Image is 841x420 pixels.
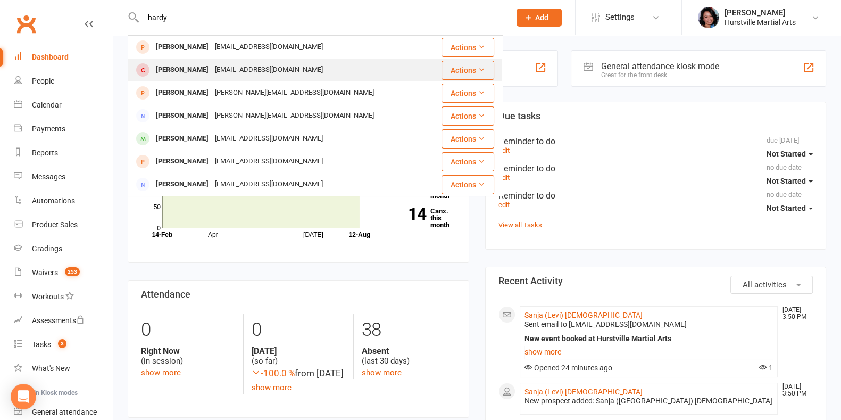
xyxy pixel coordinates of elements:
div: [EMAIL_ADDRESS][DOMAIN_NAME] [212,62,326,78]
div: [PERSON_NAME] [153,131,212,146]
div: Messages [32,172,65,181]
span: Not Started [767,177,806,185]
div: Waivers [32,268,58,277]
div: Reports [32,149,58,157]
a: Sanja (Levi) [DEMOGRAPHIC_DATA] [524,311,643,319]
div: [PERSON_NAME] [153,39,212,55]
button: Not Started [767,144,813,163]
div: [PERSON_NAME] [153,108,212,123]
span: Not Started [767,150,806,158]
div: [PERSON_NAME][EMAIL_ADDRESS][DOMAIN_NAME] [212,108,377,123]
img: thumb_image1552221965.png [698,7,719,28]
div: Automations [32,196,75,205]
a: Payments [14,117,112,141]
a: show more [524,344,773,359]
div: 0 [252,314,345,346]
time: [DATE] 3:50 PM [777,383,812,397]
span: Add [535,13,548,22]
div: [PERSON_NAME] [153,154,212,169]
div: Reminder to do [498,191,813,201]
a: Gradings [14,237,112,261]
span: Sent email to [EMAIL_ADDRESS][DOMAIN_NAME] [524,320,687,328]
span: Opened 24 minutes ago [524,364,612,372]
div: Tasks [32,340,51,349]
div: General attendance [32,408,97,416]
div: Reminder to do [498,136,813,146]
div: Hurstville Martial Arts [725,18,796,27]
a: edit [498,174,510,182]
div: (so far) [252,346,345,366]
div: New prospect added: Sanja ([GEOGRAPHIC_DATA]) [DEMOGRAPHIC_DATA] [524,397,773,406]
button: Actions [442,61,494,80]
strong: [DATE] [252,346,345,356]
a: Product Sales [14,213,112,237]
div: New event booked at Hurstville Martial Arts [524,334,773,343]
h3: Recent Activity [498,276,813,286]
span: 3 [58,339,66,348]
a: View all Tasks [498,221,542,229]
div: [EMAIL_ADDRESS][DOMAIN_NAME] [212,39,326,55]
button: Actions [442,38,494,57]
span: All activities [743,280,787,290]
button: All activities [730,276,813,294]
a: Automations [14,189,112,213]
div: What's New [32,364,70,373]
div: (in session) [141,346,235,366]
button: Not Started [767,199,813,218]
div: [PERSON_NAME] [153,177,212,192]
h3: Attendance [141,289,456,300]
a: show more [252,383,292,392]
div: Assessments [32,316,85,325]
div: Workouts [32,292,64,301]
a: Waivers 253 [14,261,112,285]
strong: Absent [362,346,455,356]
h3: Due tasks [498,111,813,121]
div: Reminder to do [498,163,813,174]
a: Dashboard [14,45,112,69]
span: Settings [605,5,635,29]
div: Dashboard [32,53,69,61]
span: 1 [759,364,773,372]
a: 14Canx. this month [389,208,455,228]
span: Not Started [767,204,806,212]
div: Product Sales [32,220,78,229]
div: People [32,77,54,85]
a: What's New [14,357,112,381]
time: [DATE] 3:50 PM [777,307,812,320]
button: Actions [442,152,494,171]
a: show more [362,368,402,377]
div: Calendar [32,101,62,109]
a: Calendar [14,93,112,117]
div: 0 [141,314,235,346]
a: edit [498,201,510,209]
button: Actions [442,106,494,126]
div: [PERSON_NAME][EMAIL_ADDRESS][DOMAIN_NAME] [212,85,377,101]
div: Great for the front desk [601,71,719,79]
div: [EMAIL_ADDRESS][DOMAIN_NAME] [212,177,326,192]
div: [PERSON_NAME] [725,8,796,18]
div: Payments [32,125,65,133]
input: Search... [140,10,503,25]
a: Assessments [14,309,112,333]
a: People [14,69,112,93]
span: 253 [65,267,80,276]
a: show more [141,368,181,377]
div: [EMAIL_ADDRESS][DOMAIN_NAME] [212,154,326,169]
a: Clubworx [13,11,39,37]
div: [PERSON_NAME] [153,62,212,78]
span: -100.0 % [252,368,295,378]
button: Actions [442,175,494,194]
a: Workouts [14,285,112,309]
strong: Right Now [141,346,235,356]
div: from [DATE] [252,366,345,381]
div: (last 30 days) [362,346,455,366]
a: Messages [14,165,112,189]
div: [PERSON_NAME] [153,85,212,101]
button: Actions [442,129,494,149]
button: Add [517,9,562,27]
a: Tasks 3 [14,333,112,357]
div: General attendance kiosk mode [601,61,719,71]
div: [EMAIL_ADDRESS][DOMAIN_NAME] [212,131,326,146]
a: Sanja (Levi) [DEMOGRAPHIC_DATA] [524,388,643,396]
button: Not Started [767,171,813,191]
